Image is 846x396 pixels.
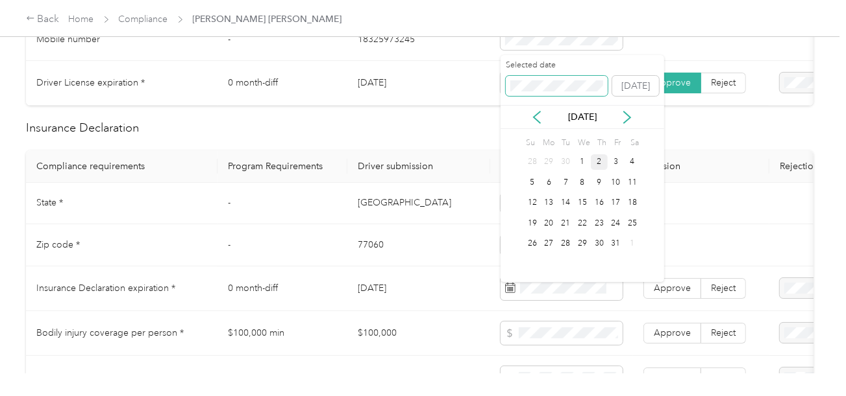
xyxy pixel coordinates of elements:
td: - [218,183,347,225]
div: 30 [557,154,574,170]
div: 6 [541,174,558,191]
th: Program Requirements [218,150,347,183]
td: Mobile number [26,19,218,61]
th: Driver submission [347,150,490,183]
div: 28 [557,236,574,252]
span: Reject [711,327,736,338]
div: 12 [524,195,541,211]
a: Compliance [119,14,168,25]
div: 9 [591,174,608,191]
div: 31 [608,236,625,252]
td: - [218,224,347,266]
div: 22 [574,215,591,231]
span: Driver License expiration * [36,77,145,88]
td: Driver License expiration * [26,61,218,106]
div: 24 [608,215,625,231]
td: State * [26,183,218,225]
td: [GEOGRAPHIC_DATA] [347,183,490,225]
a: Home [69,14,94,25]
td: $100,000 min [218,311,347,356]
td: $100,000 [347,311,490,356]
div: 3 [608,154,625,170]
th: Reviewer input [490,150,633,183]
div: Fr [612,134,624,152]
div: 16 [591,195,608,211]
td: 0 month-diff [218,266,347,311]
div: Sa [628,134,641,152]
span: Approve [654,372,691,383]
span: Approve [654,77,691,88]
div: Su [524,134,536,152]
td: 77060 [347,224,490,266]
td: 0 month-diff [218,61,347,106]
div: We [576,134,591,152]
span: Zip code * [36,239,80,250]
div: 7 [557,174,574,191]
span: Insurance Declaration expiration * [36,283,175,294]
span: Reject [711,77,736,88]
div: 19 [524,215,541,231]
span: Approve [654,283,691,294]
h2: Insurance Declaration [26,119,814,137]
div: 15 [574,195,591,211]
span: Bodily injury coverage per accident * [36,372,189,383]
div: 13 [541,195,558,211]
td: - [218,19,347,61]
div: 8 [574,174,591,191]
div: 25 [624,215,641,231]
div: 26 [524,236,541,252]
div: 10 [608,174,625,191]
div: 17 [608,195,625,211]
div: 4 [624,154,641,170]
span: Mobile number [36,34,100,45]
td: 18325973245 [347,19,490,61]
div: 1 [624,236,641,252]
div: 18 [624,195,641,211]
th: Compliance requirements [26,150,218,183]
td: [DATE] [347,61,490,106]
div: 28 [524,154,541,170]
div: 29 [574,236,591,252]
div: 20 [541,215,558,231]
div: 2 [591,154,608,170]
div: Tu [559,134,571,152]
div: 21 [557,215,574,231]
div: 29 [541,154,558,170]
div: 23 [591,215,608,231]
div: Th [595,134,608,152]
button: [DATE] [612,76,659,97]
div: Mo [541,134,555,152]
div: 14 [557,195,574,211]
div: 27 [541,236,558,252]
div: 1 [574,154,591,170]
div: Back [26,12,60,27]
span: Reject [711,283,736,294]
span: Bodily injury coverage per person * [36,327,184,338]
iframe: Everlance-gr Chat Button Frame [773,323,846,396]
label: Selected date [506,60,608,71]
td: Insurance Declaration expiration * [26,266,218,311]
td: Bodily injury coverage per person * [26,311,218,356]
div: 30 [591,236,608,252]
span: Reject [711,372,736,383]
div: 5 [524,174,541,191]
div: 11 [624,174,641,191]
span: State * [36,197,63,208]
span: [PERSON_NAME] [PERSON_NAME] [193,12,342,26]
th: Decision [633,150,769,183]
td: Zip code * [26,224,218,266]
p: [DATE] [555,110,610,124]
td: [DATE] [347,266,490,311]
span: Approve [654,327,691,338]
